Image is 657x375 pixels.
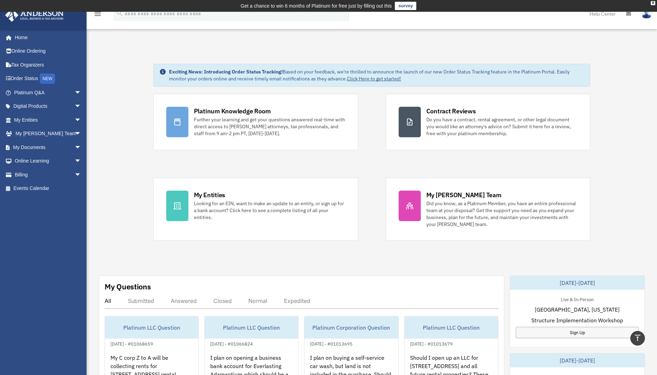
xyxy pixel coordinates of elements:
[194,200,345,221] div: Looking for an EIN, want to make an update to an entity, or sign up for a bank account? Click her...
[74,127,88,141] span: arrow_drop_down
[5,140,92,154] a: My Documentsarrow_drop_down
[213,297,232,304] div: Closed
[630,331,645,346] a: vertical_align_top
[405,316,498,339] div: Platinum LLC Question
[194,107,271,115] div: Platinum Knowledge Room
[74,113,88,127] span: arrow_drop_down
[248,297,267,304] div: Normal
[5,182,92,195] a: Events Calendar
[74,168,88,182] span: arrow_drop_down
[304,340,358,347] div: [DATE] - #01013695
[105,340,159,347] div: [DATE] - #01068659
[5,30,88,44] a: Home
[5,86,92,99] a: Platinum Q&Aarrow_drop_down
[426,107,476,115] div: Contract Reviews
[241,2,392,10] div: Get a chance to win 6 months of Platinum for free just by filling out this
[304,316,398,339] div: Platinum Corporation Question
[5,127,92,141] a: My [PERSON_NAME] Teamarrow_drop_down
[105,316,198,339] div: Platinum LLC Question
[3,8,66,22] img: Anderson Advisors Platinum Portal
[5,99,92,113] a: Digital Productsarrow_drop_down
[386,94,591,150] a: Contract Reviews Do you have a contract, rental agreement, or other legal document you would like...
[284,297,310,304] div: Expedited
[105,297,111,304] div: All
[651,1,655,5] div: close
[633,334,642,342] i: vertical_align_top
[74,140,88,155] span: arrow_drop_down
[641,9,652,19] img: User Pic
[5,113,92,127] a: My Entitiesarrow_drop_down
[153,94,358,150] a: Platinum Knowledge Room Further your learning and get your questions answered real-time with dire...
[347,76,401,82] a: Click Here to get started!
[205,316,298,339] div: Platinum LLC Question
[426,200,578,228] div: Did you know, as a Platinum Member, you have an entire professional team at your disposal? Get th...
[5,58,92,72] a: Tax Organizers
[74,99,88,114] span: arrow_drop_down
[205,340,258,347] div: [DATE] - #01066824
[5,44,92,58] a: Online Ordering
[516,327,639,338] a: Sign Up
[94,12,102,18] a: menu
[194,191,225,199] div: My Entities
[171,297,197,304] div: Answered
[169,69,283,75] strong: Exciting News: Introducing Order Status Tracking!
[510,354,645,367] div: [DATE]-[DATE]
[74,154,88,168] span: arrow_drop_down
[94,10,102,18] i: menu
[5,72,92,86] a: Order StatusNEW
[5,154,92,168] a: Online Learningarrow_drop_down
[194,116,345,137] div: Further your learning and get your questions answered real-time with direct access to [PERSON_NAM...
[116,9,123,17] i: search
[555,295,599,303] div: Live & In-Person
[510,276,645,290] div: [DATE]-[DATE]
[105,281,151,292] div: My Questions
[153,178,358,241] a: My Entities Looking for an EIN, want to make an update to an entity, or sign up for a bank accoun...
[535,305,620,314] span: [GEOGRAPHIC_DATA], [US_STATE]
[386,178,591,241] a: My [PERSON_NAME] Team Did you know, as a Platinum Member, you have an entire professional team at...
[426,191,501,199] div: My [PERSON_NAME] Team
[405,340,458,347] div: [DATE] - #01013679
[531,316,623,324] span: Structure Implementation Workshop
[395,2,416,10] a: survey
[40,73,55,84] div: NEW
[169,68,585,82] div: Based on your feedback, we're thrilled to announce the launch of our new Order Status Tracking fe...
[426,116,578,137] div: Do you have a contract, rental agreement, or other legal document you would like an attorney's ad...
[74,86,88,100] span: arrow_drop_down
[128,297,154,304] div: Submitted
[5,168,92,182] a: Billingarrow_drop_down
